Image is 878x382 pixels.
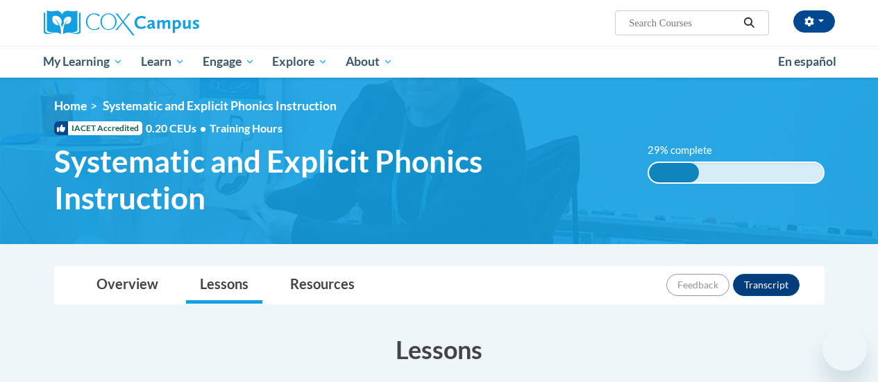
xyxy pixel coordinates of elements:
[822,327,867,371] iframe: Button to launch messaging window
[627,15,738,31] input: Search Courses
[210,121,282,134] span: Training Hours
[272,53,328,70] span: Explore
[141,53,185,70] span: Learn
[146,121,210,136] span: 0.20 CEUs
[103,98,337,113] span: Systematic and Explicit Phonics Instruction
[337,46,402,78] a: About
[54,98,87,113] a: Home
[200,121,206,134] span: •
[738,15,759,31] button: Search
[83,267,172,304] a: Overview
[203,53,255,70] span: Engage
[44,10,294,35] a: Cox Campus
[186,267,262,304] a: Lessons
[54,332,825,367] h3: Lessons
[44,10,199,35] img: Cox Campus
[43,53,123,70] span: My Learning
[666,274,729,296] button: Feedback
[769,47,845,76] a: En español
[263,46,337,78] a: Explore
[54,121,142,135] span: IACET Accredited
[54,143,627,216] span: Systematic and Explicit Phonics Instruction
[778,54,836,69] span: En español
[194,46,264,78] a: Engage
[132,46,194,78] a: Learn
[649,163,700,182] div: 29% complete
[733,274,800,296] button: Transcript
[35,46,133,78] a: My Learning
[276,267,369,304] a: Resources
[346,53,393,70] span: About
[648,143,727,158] label: 29% complete
[33,46,845,78] div: Main menu
[793,10,835,33] button: Account Settings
